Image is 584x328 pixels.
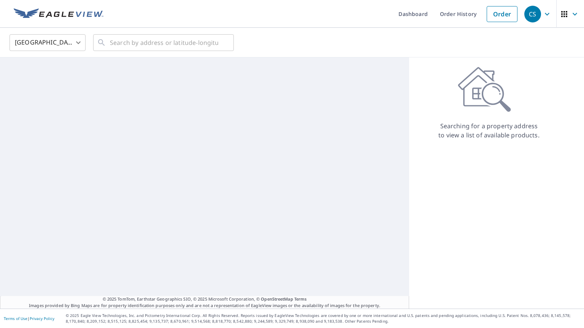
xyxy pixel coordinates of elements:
[438,121,540,140] p: Searching for a property address to view a list of available products.
[487,6,517,22] a: Order
[10,32,86,53] div: [GEOGRAPHIC_DATA]
[66,313,580,324] p: © 2025 Eagle View Technologies, Inc. and Pictometry International Corp. All Rights Reserved. Repo...
[4,316,54,321] p: |
[30,316,54,321] a: Privacy Policy
[294,296,307,302] a: Terms
[4,316,27,321] a: Terms of Use
[14,8,103,20] img: EV Logo
[524,6,541,22] div: CS
[110,32,218,53] input: Search by address or latitude-longitude
[261,296,293,302] a: OpenStreetMap
[103,296,307,303] span: © 2025 TomTom, Earthstar Geographics SIO, © 2025 Microsoft Corporation, ©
